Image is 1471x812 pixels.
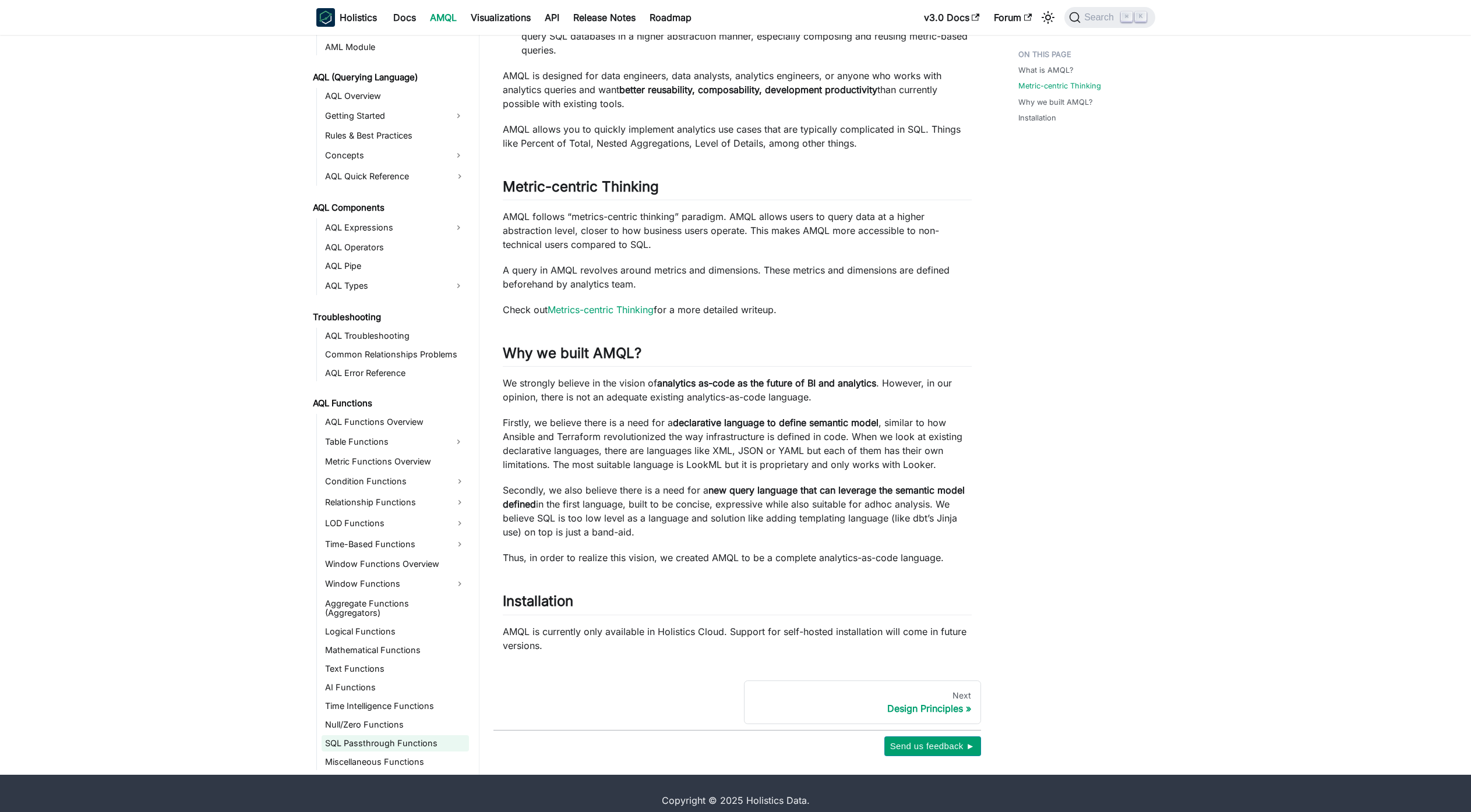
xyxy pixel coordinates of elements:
div: Copyright © 2025 Holistics Data. [365,793,1106,807]
a: Metrics-centric Thinking [548,304,654,315]
a: Metric Functions Overview [322,453,469,470]
a: Docs [386,8,423,27]
a: Common Relationships Problems [322,346,469,363]
p: Thus, in order to realize this vision, we created AMQL to be a complete analytics-as-code language. [503,551,972,565]
a: Why we built AMQL? [1018,97,1093,108]
p: We strongly believe in the vision of . However, in our opinion, there is not an adequate existing... [503,376,972,404]
a: Table Functions [322,432,448,451]
a: AQL Pipe [322,258,469,274]
a: Aggregate Functions (Aggregators) [322,595,469,621]
a: Concepts [322,146,448,165]
button: Send us feedback ► [884,736,981,756]
a: Mathematical Functions [322,642,469,658]
a: Condition Functions [322,472,469,491]
a: Roadmap [643,8,699,27]
a: Metric-centric Thinking [1018,80,1101,91]
a: Installation [1018,112,1056,123]
a: Time-Based Functions [322,535,469,554]
a: AMQL [423,8,464,27]
a: API [538,8,566,27]
a: Window Functions Overview [322,556,469,572]
button: Search (Command+K) [1064,7,1155,28]
a: Getting Started [322,107,448,125]
button: Expand sidebar category 'AQL Expressions' [448,218,469,237]
p: AMQL is designed for data engineers, data analysts, analytics engineers, or anyone who works with... [503,69,972,111]
a: Logical Functions [322,623,469,640]
button: Expand sidebar category 'Concepts' [448,146,469,165]
a: Forum [987,8,1039,27]
strong: new query language that can leverage the semantic model defined [503,484,965,510]
b: Holistics [340,10,377,24]
a: AQL Components [309,200,469,216]
a: AQL Quick Reference [322,167,469,186]
a: AI Functions [322,679,469,696]
a: AQL Troubleshooting [322,328,469,344]
p: Check out for a more detailed writeup. [503,303,972,317]
a: AQL Types [322,276,448,295]
a: Release Notes [566,8,643,27]
a: SQL Passthrough Functions [322,735,469,751]
a: Visualizations [464,8,538,27]
a: Relationship Functions [322,493,469,512]
p: Secondly, we also believe there is a need for a in the first language, built to be concise, expre... [503,483,972,539]
h2: Metric-centric Thinking [503,178,972,200]
p: AMQL allows you to quickly implement analytics use cases that are typically complicated in SQL. T... [503,122,972,150]
button: Switch between dark and light mode (currently light mode) [1039,8,1057,27]
strong: declarative language to define semantic model [673,417,879,428]
button: Expand sidebar category 'Getting Started' [448,107,469,125]
a: v3.0 Docs [917,8,987,27]
kbd: K [1135,12,1147,22]
span: Send us feedback ► [890,739,975,754]
a: AQL Operators [322,239,469,256]
div: Next [754,690,971,701]
button: Expand sidebar category 'Table Functions' [448,432,469,451]
span: Search [1081,12,1121,23]
strong: analytics as-code as the future of BI and analytics [657,377,876,389]
div: Design Principles [754,703,971,714]
a: Rules & Best Practices [322,127,469,144]
a: AQL Expressions [322,218,448,237]
a: AQL Functions [309,395,469,412]
a: NextDesign Principles [744,680,981,725]
p: Firstly, we believe there is a need for a , similar to how Ansible and Terraform revolutionized t... [503,416,972,471]
a: AQL Functions Overview [322,414,469,430]
a: AQL Overview [322,88,469,104]
p: AMQL follows “metrics-centric thinking” paradigm. AMQL allows users to query data at a higher abs... [503,210,972,251]
a: AQL (Querying Language) [309,69,469,86]
h2: Installation [503,593,972,615]
a: What is AMQL? [1018,65,1074,76]
a: Text Functions [322,661,469,677]
a: HolisticsHolistics [316,8,377,27]
a: LOD Functions [322,514,469,533]
p: AMQL is currently only available in Holistics Cloud. Support for self-hosted installation will co... [503,625,972,653]
a: Null/Zero Functions [322,717,469,733]
h2: Why we built AMQL? [503,345,972,367]
a: Troubleshooting [309,309,469,325]
a: AML Module [322,39,469,55]
p: A query in AMQL revolves around metrics and dimensions. These metrics and dimensions are defined ... [503,263,972,291]
strong: better reusability, composability, development productivity [619,84,877,95]
a: Window Functions [322,575,469,593]
a: AQL Error Reference [322,365,469,381]
li: A query language ( ) that leverages data semantic model defined to query SQL databases in a highe... [521,15,972,57]
kbd: ⌘ [1121,12,1133,22]
button: Expand sidebar category 'AQL Types' [448,276,469,295]
img: Holistics [316,8,335,27]
nav: Docs pages [493,680,981,725]
a: Time Intelligence Functions [322,698,469,714]
a: Miscellaneous Functions [322,754,469,770]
